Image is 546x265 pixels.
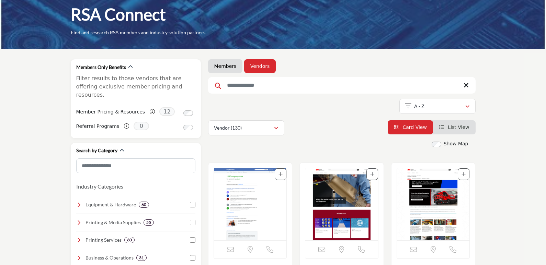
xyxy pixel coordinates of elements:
button: A - Z [399,99,476,114]
b: 55 [146,220,151,225]
a: Open Listing in new tab [305,168,378,240]
div: 55 Results For Printing & Media Supplies [144,219,154,226]
a: View Card [394,124,427,130]
label: Member Pricing & Resources [76,106,145,118]
h4: Equipment & Hardware : Top-quality printers, copiers, and finishing equipment to enhance efficien... [86,201,136,208]
p: A - Z [414,103,424,110]
a: Open Listing in new tab [397,168,470,240]
span: List View [448,124,469,130]
li: List View [433,120,476,134]
a: Open Listing in new tab [214,168,287,240]
div: 60 Results For Printing Services [124,237,135,243]
label: Show Map [444,140,468,147]
input: Switch to Referral Programs [183,125,193,130]
button: Vendor (130) [208,120,284,135]
a: Members [214,63,237,70]
p: Vendor (130) [214,124,242,131]
img: 3M [305,168,378,240]
h2: Members Only Benefits [76,64,126,71]
a: View List [439,124,469,130]
div: 31 Results For Business & Operations [136,255,147,261]
a: Add To List [370,171,374,177]
h4: Printing Services: Professional printing solutions, including large-format, digital, and offset p... [86,237,122,243]
a: Add To List [278,171,283,177]
img: 123 Company [214,168,287,240]
a: Vendors [250,63,270,70]
div: 60 Results For Equipment & Hardware [139,202,149,208]
a: Add To List [462,171,466,177]
h4: Business & Operations: Essential resources for financial management, marketing, and operations to... [86,254,134,261]
h4: Printing & Media Supplies: A wide range of high-quality paper, films, inks, and specialty materia... [86,219,141,226]
h2: Search by Category [76,147,117,154]
label: Referral Programs [76,120,120,132]
button: Industry Categories [76,182,123,191]
b: 60 [127,238,132,242]
b: 31 [139,255,144,260]
b: 60 [141,202,146,207]
li: Card View [388,120,433,134]
input: Select Equipment & Hardware checkbox [190,202,195,207]
span: 12 [159,107,175,116]
p: Find and research RSA members and industry solution partners. [71,29,206,36]
input: Select Printing Services checkbox [190,237,195,243]
span: Card View [402,124,426,130]
p: Filter results to those vendors that are offering exclusive member pricing and resources. [76,74,195,99]
img: 3M Commercial Graphics [397,168,470,240]
input: Search Category [76,158,195,173]
span: 0 [134,122,149,130]
input: Select Printing & Media Supplies checkbox [190,220,195,225]
input: Switch to Member Pricing & Resources [183,110,193,116]
input: Select Business & Operations checkbox [190,255,195,261]
input: Search Keyword [208,77,476,94]
h1: RSA Connect [71,4,166,25]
